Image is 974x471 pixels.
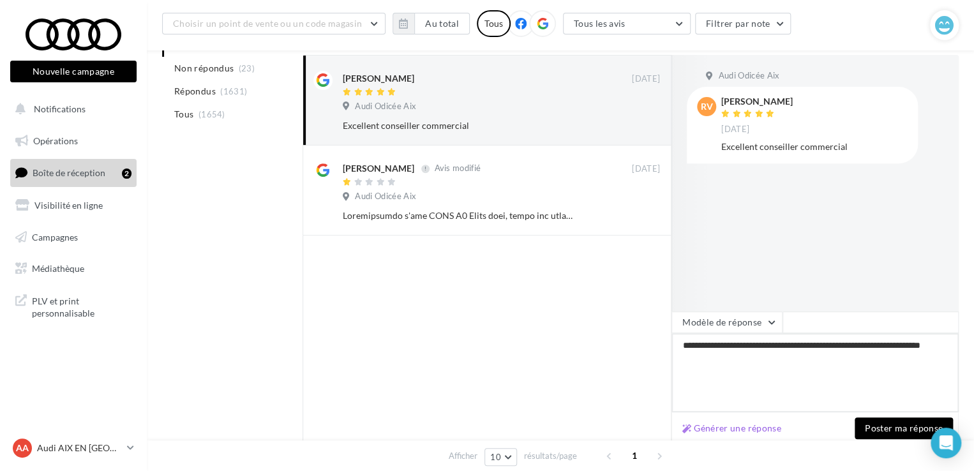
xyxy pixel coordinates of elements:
span: [DATE] [632,73,660,85]
span: résultats/page [524,450,577,462]
span: Campagnes [32,231,78,242]
button: Tous les avis [563,13,691,34]
button: Choisir un point de vente ou un code magasin [162,13,386,34]
span: PLV et print personnalisable [32,292,131,320]
a: Visibilité en ligne [8,192,139,219]
div: Open Intercom Messenger [931,428,961,458]
span: Afficher [449,450,477,462]
span: Visibilité en ligne [34,200,103,211]
span: AA [16,442,29,454]
a: Médiathèque [8,255,139,282]
div: [PERSON_NAME] [343,162,414,175]
div: 2 [122,168,131,179]
span: [DATE] [721,124,749,135]
span: Répondus [174,85,216,98]
span: Médiathèque [32,263,84,274]
a: AA Audi AIX EN [GEOGRAPHIC_DATA] [10,436,137,460]
span: Notifications [34,103,86,114]
button: Modèle de réponse [671,311,783,333]
span: (23) [239,63,255,73]
div: Tous [477,10,511,37]
span: Audi Odicée Aix [355,191,416,202]
div: [PERSON_NAME] [721,97,793,106]
span: Boîte de réception [33,167,105,178]
span: Tous [174,108,193,121]
span: Avis modifié [434,163,481,174]
a: Campagnes [8,224,139,251]
span: Opérations [33,135,78,146]
button: Au total [393,13,470,34]
a: Boîte de réception2 [8,159,139,186]
span: Non répondus [174,62,234,75]
span: (1631) [220,86,247,96]
span: 10 [490,452,501,462]
div: Excellent conseiller commercial [721,140,908,153]
div: [PERSON_NAME] [343,72,414,85]
span: Audi Odicée Aix [718,70,779,82]
span: Tous les avis [574,18,626,29]
button: Générer une réponse [677,421,786,436]
button: Filtrer par note [695,13,791,34]
span: 1 [624,445,645,466]
span: (1654) [199,109,225,119]
div: Loremipsumdo s'ame CONS A0 Elits doei, tempo inc utlabor et do magn ali enimad minimve quisnos ex... [343,209,577,222]
button: Nouvelle campagne [10,61,137,82]
button: Notifications [8,96,134,123]
a: PLV et print personnalisable [8,287,139,325]
span: [DATE] [632,163,660,175]
div: Excellent conseiller commercial [343,119,577,132]
span: Choisir un point de vente ou un code magasin [173,18,362,29]
p: Audi AIX EN [GEOGRAPHIC_DATA] [37,442,122,454]
button: Poster ma réponse [855,417,953,439]
button: Au total [414,13,470,34]
span: Audi Odicée Aix [355,101,416,112]
button: 10 [484,448,517,466]
a: Opérations [8,128,139,154]
span: RV [701,100,713,113]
